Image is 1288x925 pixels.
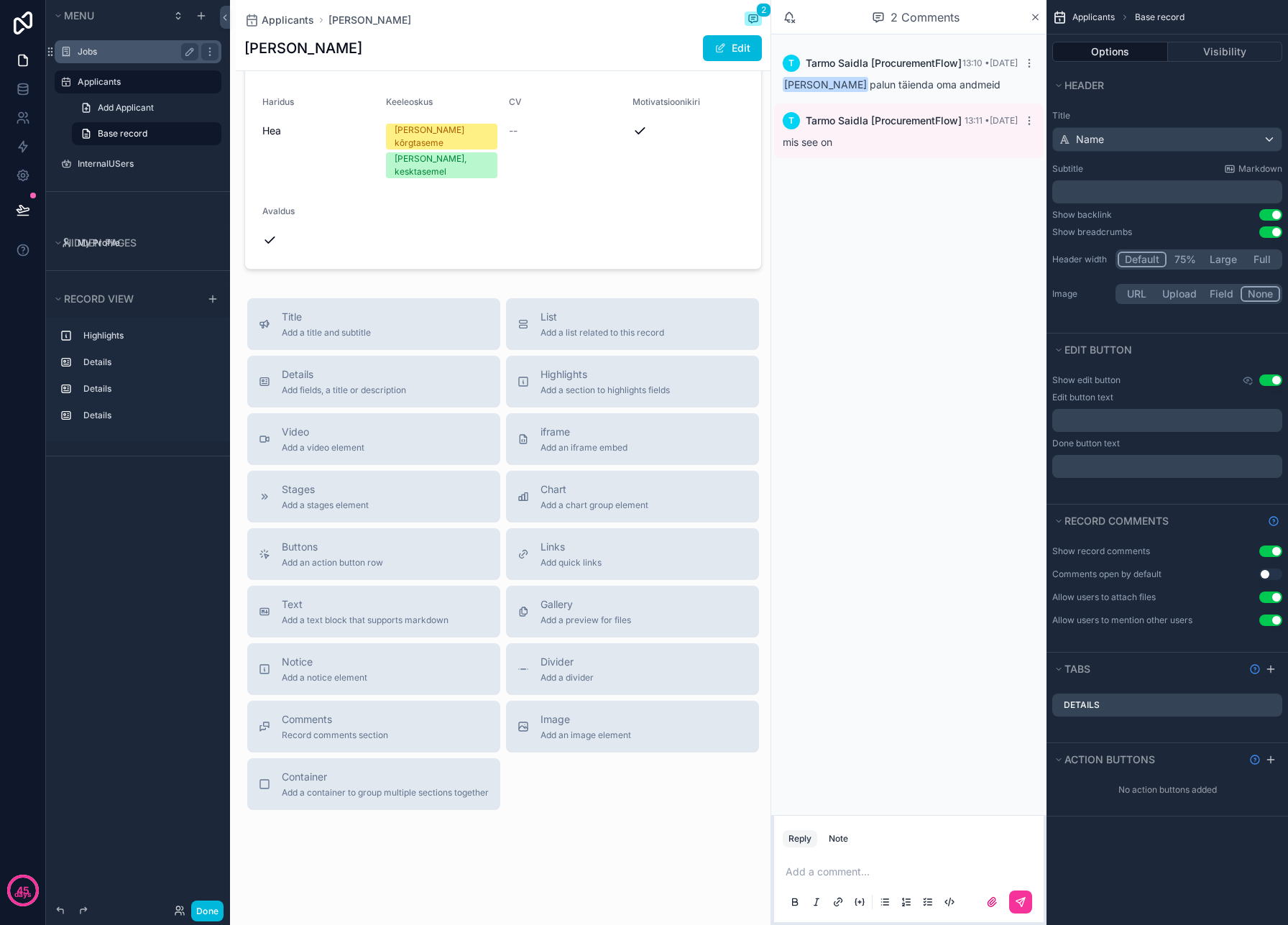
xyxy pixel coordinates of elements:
[783,136,832,148] span: mis see on
[282,615,448,626] span: Add a text block that supports markdown
[540,615,631,626] span: Add a preview for files
[1052,659,1243,679] button: Tabs
[78,237,213,249] label: My Profile
[247,586,500,638] button: TextAdd a text block that supports markdown
[282,500,369,511] span: Add a stages element
[282,770,489,784] span: Container
[1203,286,1241,302] button: Field
[78,76,213,88] label: Applicants
[78,46,193,57] label: Jobs
[1052,163,1083,175] label: Subtitle
[262,13,314,27] span: Applicants
[540,500,648,511] span: Add a chart group element
[1052,110,1282,121] label: Title
[540,482,648,497] span: Chart
[282,367,406,382] span: Details
[540,655,594,669] span: Divider
[540,327,664,339] span: Add a list related to this record
[540,310,664,324] span: List
[78,158,213,170] label: InternalUSers
[1118,286,1156,302] button: URL
[282,557,383,569] span: Add an action button row
[745,11,762,29] button: 2
[247,528,500,580] button: ButtonsAdd an action button row
[52,6,164,26] button: Menu
[540,730,631,741] span: Add an image element
[1046,778,1288,801] div: No action buttons added
[72,122,221,145] a: Base record
[282,327,371,339] span: Add a title and subtitle
[247,758,500,810] button: ContainerAdd a container to group multiple sections together
[64,9,94,22] span: Menu
[1052,127,1282,152] button: Name
[806,114,962,128] span: Tarmo Saidla [ProcurementFlow]
[540,425,627,439] span: iframe
[1064,699,1100,711] label: Details
[328,13,411,27] span: [PERSON_NAME]
[72,96,221,119] a: Add Applicant
[1052,42,1168,62] button: Options
[52,289,198,309] button: Record view
[540,540,602,554] span: Links
[506,643,759,695] button: DividerAdd a divider
[1168,42,1283,62] button: Visibility
[1064,344,1132,356] span: Edit button
[282,540,383,554] span: Buttons
[1052,226,1132,238] div: Show breadcrumbs
[247,643,500,695] button: NoticeAdd a notice element
[1052,180,1282,203] div: scrollable content
[1135,11,1184,23] span: Base record
[98,102,154,114] span: Add Applicant
[46,318,230,441] div: scrollable content
[1249,663,1261,675] svg: Show help information
[506,586,759,638] button: GalleryAdd a preview for files
[244,13,314,27] a: Applicants
[506,701,759,753] button: ImageAdd an image element
[98,128,147,139] span: Base record
[965,115,1018,126] span: 13:11 • [DATE]
[1052,546,1150,557] div: Show record comments
[282,482,369,497] span: Stages
[788,57,794,69] span: T
[282,597,448,612] span: Text
[783,830,817,847] button: Reply
[244,38,362,58] h1: [PERSON_NAME]
[783,78,1000,91] span: palun täienda oma andmeid
[1064,79,1104,91] span: Header
[506,413,759,465] button: iframeAdd an iframe embed
[1052,750,1243,770] button: Action buttons
[282,310,371,324] span: Title
[1241,286,1280,302] button: None
[506,528,759,580] button: LinksAdd quick links
[1064,753,1155,765] span: Action buttons
[52,233,216,253] button: Hidden pages
[1052,511,1262,531] button: Record comments
[1052,592,1156,603] div: Allow users to attach files
[1064,515,1169,527] span: Record comments
[247,356,500,408] button: DetailsAdd fields, a title or description
[540,597,631,612] span: Gallery
[247,471,500,523] button: StagesAdd a stages element
[806,56,962,70] span: Tarmo Saidla [ProcurementFlow]
[1052,455,1282,478] div: scrollable content
[83,330,210,341] label: Highlights
[191,901,224,921] button: Done
[1203,252,1243,267] button: Large
[962,57,1018,68] span: 13:10 • [DATE]
[282,730,388,741] span: Record comments section
[282,787,489,799] span: Add a container to group multiple sections together
[1052,340,1274,360] button: Edit button
[1052,75,1274,96] button: Header
[1243,252,1280,267] button: Full
[1052,569,1161,580] div: Comments open by default
[506,298,759,350] button: ListAdd a list related to this record
[1052,254,1110,265] label: Header width
[823,830,854,847] button: Note
[247,298,500,350] button: TitleAdd a title and subtitle
[1238,163,1282,175] span: Markdown
[891,9,960,26] span: 2 Comments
